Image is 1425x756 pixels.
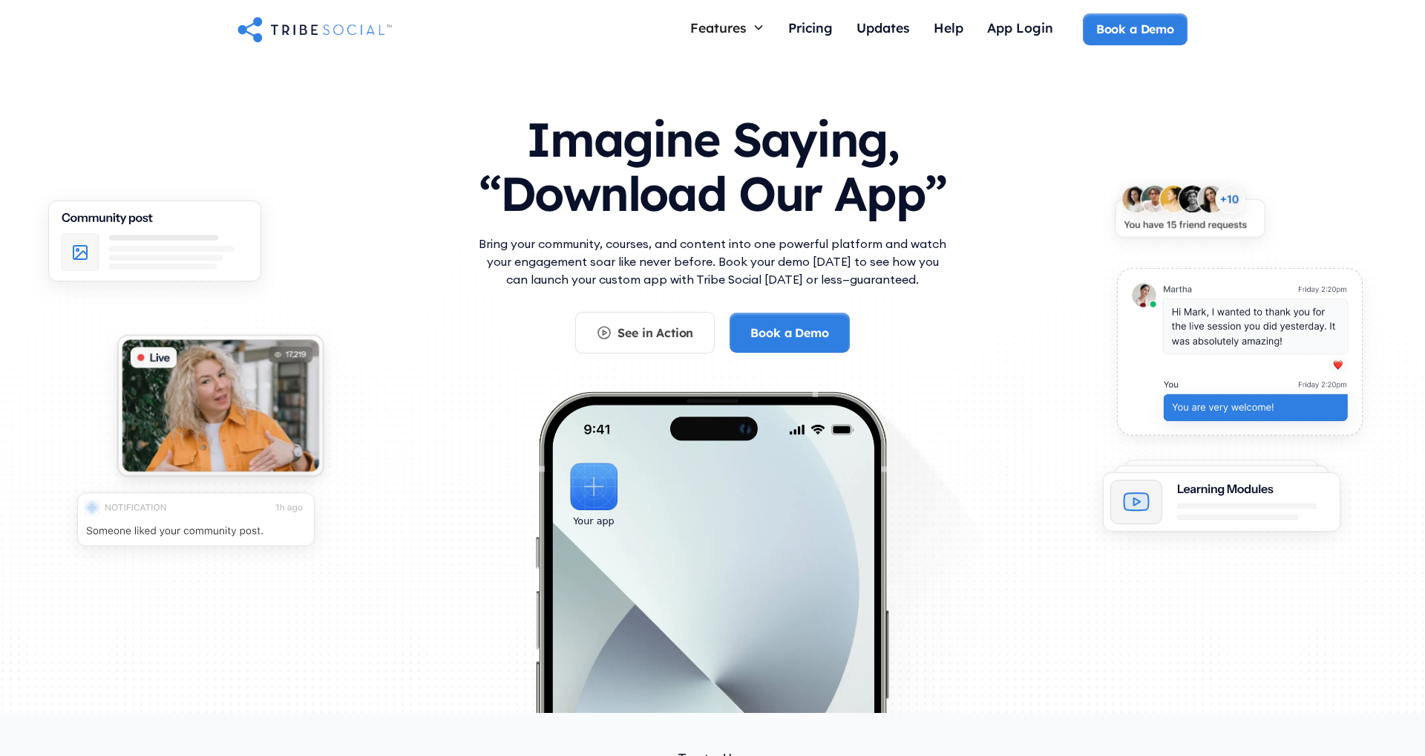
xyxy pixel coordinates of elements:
[28,186,281,307] img: An illustration of Community Feed
[690,19,747,36] div: Features
[922,13,975,45] a: Help
[575,312,715,353] a: See in Action
[1097,254,1382,460] img: An illustration of chat
[975,13,1065,45] a: App Login
[99,322,341,499] img: An illustration of Live video
[617,325,693,341] div: See in Action
[1083,13,1187,45] a: Book a Demo
[573,513,614,529] div: Your app
[237,14,392,44] a: home
[678,13,776,42] div: Features
[934,19,963,36] div: Help
[475,235,950,288] p: Bring your community, courses, and content into one powerful platform and watch your engagement s...
[1097,172,1282,260] img: An illustration of New friends requests
[776,13,845,45] a: Pricing
[845,13,922,45] a: Updates
[475,97,950,229] h1: Imagine Saying, “Download Our App”
[730,313,849,353] a: Book a Demo
[788,19,833,36] div: Pricing
[1083,449,1360,557] img: An illustration of Learning Modules
[57,478,335,571] img: An illustration of push notification
[856,19,910,36] div: Updates
[987,19,1053,36] div: App Login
